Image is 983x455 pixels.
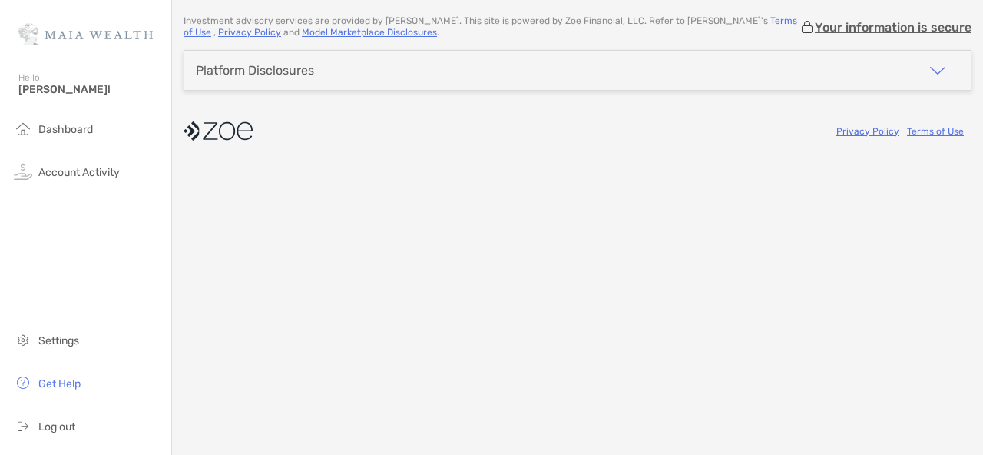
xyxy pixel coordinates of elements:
a: Privacy Policy [218,27,281,38]
img: settings icon [14,330,32,349]
p: Investment advisory services are provided by [PERSON_NAME] . This site is powered by Zoe Financia... [184,15,799,38]
img: household icon [14,119,32,138]
img: logout icon [14,417,32,435]
img: activity icon [14,162,32,181]
span: [PERSON_NAME]! [18,83,162,96]
span: Log out [38,420,75,433]
span: Settings [38,334,79,347]
span: Get Help [38,377,81,390]
span: Dashboard [38,123,93,136]
a: Terms of Use [907,126,964,137]
a: Terms of Use [184,15,797,38]
p: Your information is secure [815,20,971,35]
img: get-help icon [14,374,32,392]
img: icon arrow [928,61,947,80]
span: Account Activity [38,166,120,179]
a: Model Marketplace Disclosures [302,27,437,38]
img: company logo [184,114,253,148]
a: Privacy Policy [836,126,899,137]
img: Zoe Logo [18,6,153,61]
div: Platform Disclosures [196,63,314,78]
